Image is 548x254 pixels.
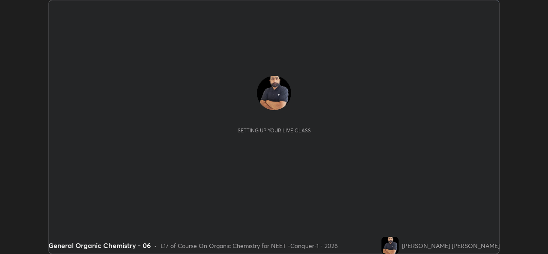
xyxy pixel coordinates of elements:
[238,127,311,134] div: Setting up your live class
[161,241,338,250] div: L17 of Course On Organic Chemistry for NEET -Conquer-1 - 2026
[48,240,151,251] div: General Organic Chemistry - 06
[402,241,500,250] div: [PERSON_NAME] [PERSON_NAME]
[257,76,291,110] img: 573870bdf5f84befacbc5ccc64f4209c.jpg
[154,241,157,250] div: •
[381,237,399,254] img: 573870bdf5f84befacbc5ccc64f4209c.jpg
